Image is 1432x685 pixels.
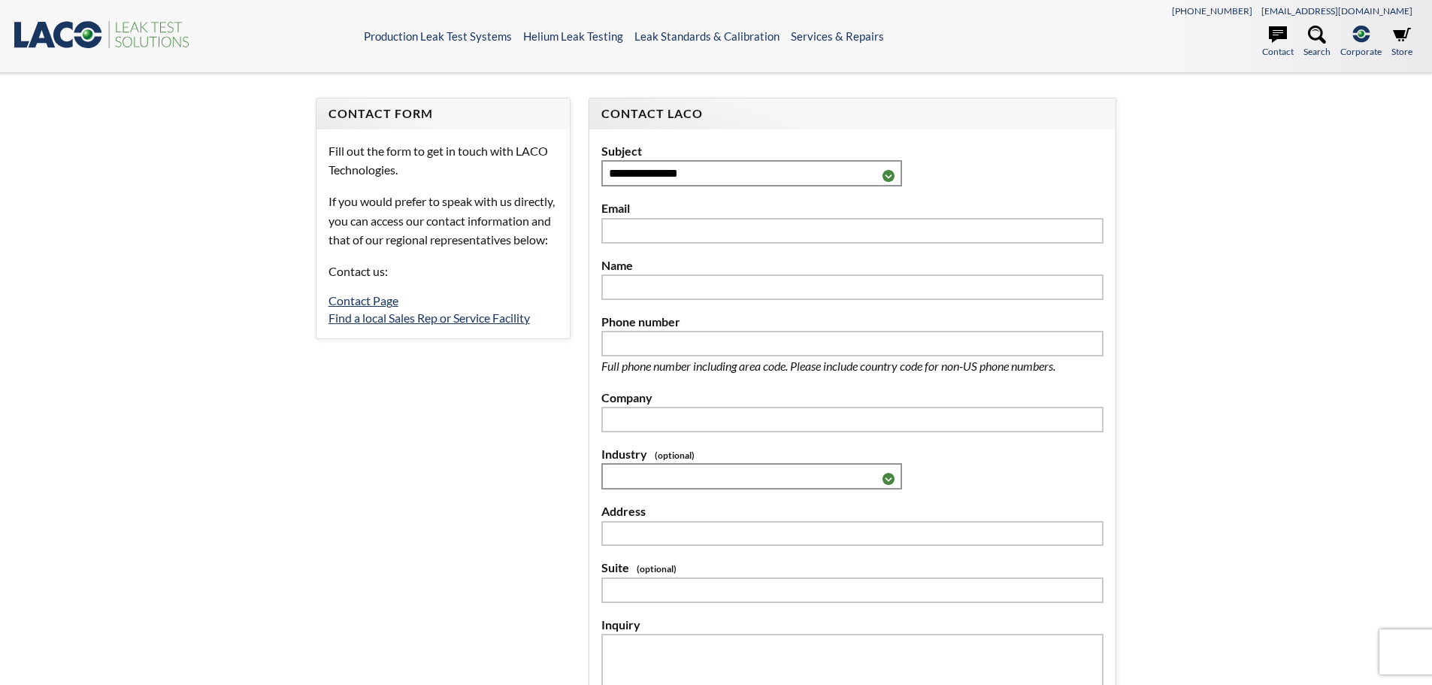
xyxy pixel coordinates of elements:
[791,29,884,43] a: Services & Repairs
[601,356,1104,376] p: Full phone number including area code. Please include country code for non-US phone numbers.
[601,502,1104,521] label: Address
[601,141,1104,161] label: Subject
[328,106,558,122] h4: Contact Form
[601,199,1104,218] label: Email
[328,192,558,250] p: If you would prefer to speak with us directly, you can access our contact information and that of...
[523,29,623,43] a: Helium Leak Testing
[328,262,558,281] p: Contact us:
[1261,5,1412,17] a: [EMAIL_ADDRESS][DOMAIN_NAME]
[364,29,512,43] a: Production Leak Test Systems
[601,444,1104,464] label: Industry
[634,29,780,43] a: Leak Standards & Calibration
[1340,44,1382,59] span: Corporate
[1303,26,1331,59] a: Search
[1172,5,1252,17] a: [PHONE_NUMBER]
[601,106,1104,122] h4: Contact LACO
[328,141,558,180] p: Fill out the form to get in touch with LACO Technologies.
[1391,26,1412,59] a: Store
[601,256,1104,275] label: Name
[601,558,1104,577] label: Suite
[328,311,530,325] a: Find a local Sales Rep or Service Facility
[601,388,1104,408] label: Company
[601,615,1104,635] label: Inquiry
[328,293,398,308] a: Contact Page
[1262,26,1294,59] a: Contact
[601,312,1104,332] label: Phone number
